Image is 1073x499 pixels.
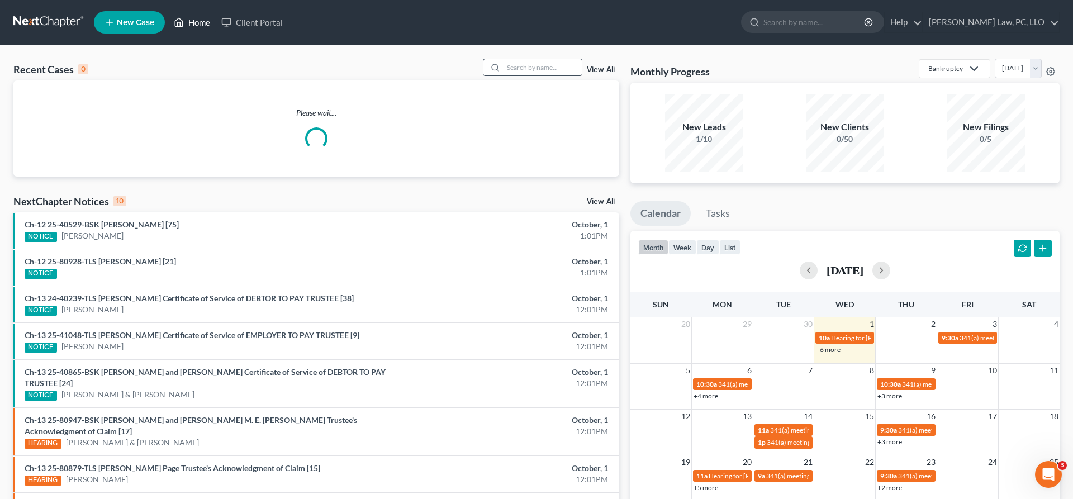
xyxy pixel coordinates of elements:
span: Hearing for [PERSON_NAME]-Mabok [709,472,819,480]
span: Wed [835,300,854,309]
a: +3 more [877,438,902,446]
span: 9:30a [880,426,897,434]
div: October, 1 [421,463,608,474]
div: October, 1 [421,415,608,426]
span: 8 [868,364,875,377]
div: New Filings [947,121,1025,134]
a: [PERSON_NAME] & [PERSON_NAME] [61,389,194,400]
div: 12:01PM [421,378,608,389]
span: 28 [680,317,691,331]
a: View All [587,198,615,206]
span: 14 [803,410,814,423]
div: NOTICE [25,232,57,242]
p: Please wait... [13,107,619,118]
div: 1:01PM [421,230,608,241]
span: 10:30a [880,380,901,388]
a: Ch-13 24-40239-TLS [PERSON_NAME] Certificate of Service of DEBTOR TO PAY TRUSTEE [38] [25,293,354,303]
span: 19 [680,455,691,469]
div: 12:01PM [421,304,608,315]
div: HEARING [25,476,61,486]
span: 18 [1048,410,1060,423]
span: 341(a) meeting for [PERSON_NAME] & [PERSON_NAME] [766,472,933,480]
div: October, 1 [421,293,608,304]
a: Ch-12 25-80928-TLS [PERSON_NAME] [21] [25,256,176,266]
div: 1/10 [665,134,743,145]
iframe: Intercom live chat [1035,461,1062,488]
span: 10a [819,334,830,342]
a: Calendar [630,201,691,226]
div: 12:01PM [421,474,608,485]
a: View All [587,66,615,74]
div: NOTICE [25,306,57,316]
a: Ch-13 25-80879-TLS [PERSON_NAME] Page Trustee's Acknowledgment of Claim [15] [25,463,320,473]
div: 0/5 [947,134,1025,145]
a: Home [168,12,216,32]
a: +3 more [877,392,902,400]
a: +2 more [877,483,902,492]
span: 9:30a [942,334,958,342]
span: Mon [713,300,732,309]
div: Recent Cases [13,63,88,76]
span: 29 [742,317,753,331]
span: 16 [925,410,937,423]
div: HEARING [25,439,61,449]
span: 10 [987,364,998,377]
span: 17 [987,410,998,423]
span: 4 [1053,317,1060,331]
span: 1p [758,438,766,446]
a: Ch-13 25-80947-BSK [PERSON_NAME] and [PERSON_NAME] M. E. [PERSON_NAME] Trustee's Acknowledgment o... [25,415,357,436]
div: 12:01PM [421,341,608,352]
a: Ch-13 25-41048-TLS [PERSON_NAME] Certificate of Service of EMPLOYER TO PAY TRUSTEE [9] [25,330,359,340]
span: 2 [930,317,937,331]
div: 12:01PM [421,426,608,437]
span: 7 [807,364,814,377]
div: 0 [78,64,88,74]
span: 341(a) meeting for [PERSON_NAME] & [PERSON_NAME] [718,380,885,388]
a: Ch-13 25-40865-BSK [PERSON_NAME] and [PERSON_NAME] Certificate of Service of DEBTOR TO PAY TRUSTE... [25,367,386,388]
button: week [668,240,696,255]
a: [PERSON_NAME] [66,474,128,485]
span: 11a [758,426,769,434]
div: 0/50 [806,134,884,145]
div: NextChapter Notices [13,194,126,208]
span: Hearing for [PERSON_NAME] [831,334,918,342]
span: 21 [803,455,814,469]
a: +4 more [694,392,718,400]
div: New Clients [806,121,884,134]
span: Thu [898,300,914,309]
a: Help [885,12,922,32]
span: New Case [117,18,154,27]
span: 10:30a [696,380,717,388]
span: 3 [1058,461,1067,470]
button: list [719,240,740,255]
span: 13 [742,410,753,423]
span: 20 [742,455,753,469]
div: October, 1 [421,219,608,230]
span: Tue [776,300,791,309]
span: 15 [864,410,875,423]
input: Search by name... [504,59,582,75]
span: 23 [925,455,937,469]
span: Sun [653,300,669,309]
span: 3 [991,317,998,331]
div: NOTICE [25,343,57,353]
div: October, 1 [421,367,608,378]
div: Bankruptcy [928,64,963,73]
a: Tasks [696,201,740,226]
h2: [DATE] [827,264,863,276]
span: 9 [930,364,937,377]
div: October, 1 [421,256,608,267]
span: 9:30a [880,472,897,480]
span: 341(a) meeting for [PERSON_NAME] [960,334,1067,342]
a: Ch-12 25-40529-BSK [PERSON_NAME] [75] [25,220,179,229]
a: [PERSON_NAME] [61,304,124,315]
a: Client Portal [216,12,288,32]
span: 30 [803,317,814,331]
a: [PERSON_NAME] [61,230,124,241]
span: 11a [696,472,708,480]
a: [PERSON_NAME] Law, PC, LLO [923,12,1059,32]
span: 6 [746,364,753,377]
h3: Monthly Progress [630,65,710,78]
a: [PERSON_NAME] & [PERSON_NAME] [66,437,199,448]
div: 1:01PM [421,267,608,278]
